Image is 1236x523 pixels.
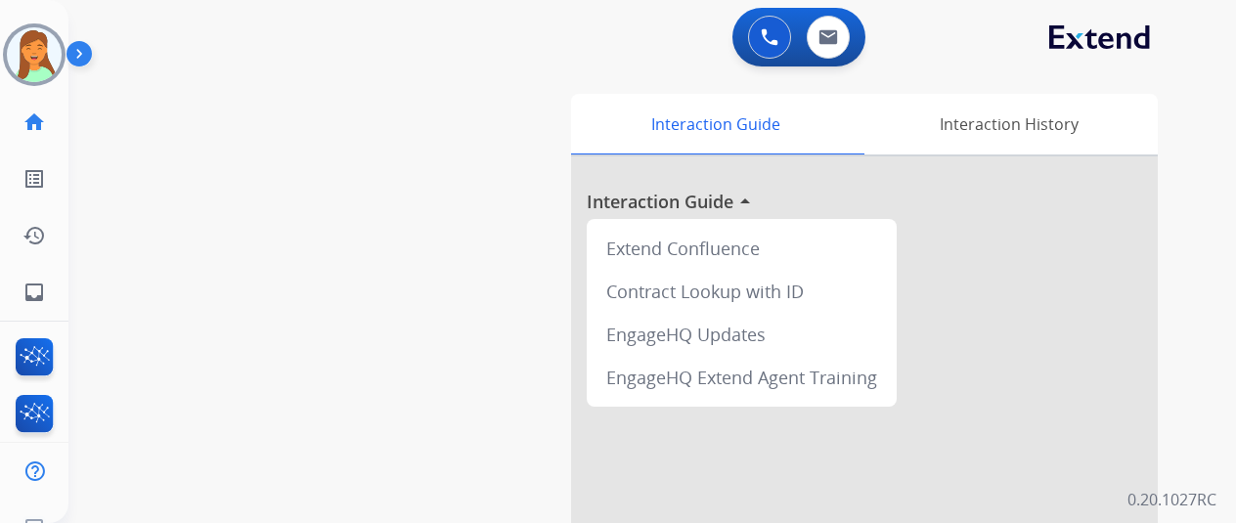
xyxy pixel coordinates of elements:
img: avatar [7,27,62,82]
div: EngageHQ Updates [595,313,889,356]
div: EngageHQ Extend Agent Training [595,356,889,399]
mat-icon: list_alt [22,167,46,191]
p: 0.20.1027RC [1127,488,1216,511]
mat-icon: home [22,110,46,134]
mat-icon: inbox [22,281,46,304]
div: Contract Lookup with ID [595,270,889,313]
div: Extend Confluence [595,227,889,270]
div: Interaction Guide [571,94,860,154]
div: Interaction History [860,94,1158,154]
mat-icon: history [22,224,46,247]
